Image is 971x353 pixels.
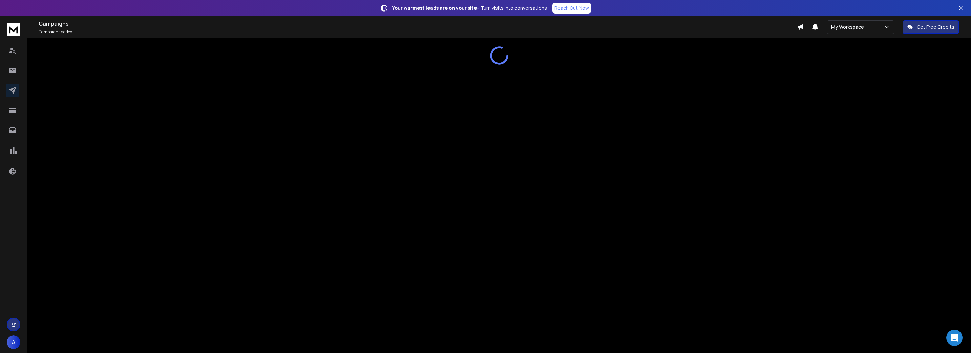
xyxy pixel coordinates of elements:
h1: Campaigns [39,20,797,28]
p: – Turn visits into conversations [392,5,547,12]
button: A [7,335,20,349]
button: Get Free Credits [903,20,959,34]
p: Reach Out Now [554,5,589,12]
strong: Your warmest leads are on your site [392,5,477,11]
img: logo [7,23,20,36]
p: Campaigns added [39,29,797,35]
p: My Workspace [831,24,867,30]
a: Reach Out Now [552,3,591,14]
p: Get Free Credits [917,24,954,30]
div: Open Intercom Messenger [946,330,963,346]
